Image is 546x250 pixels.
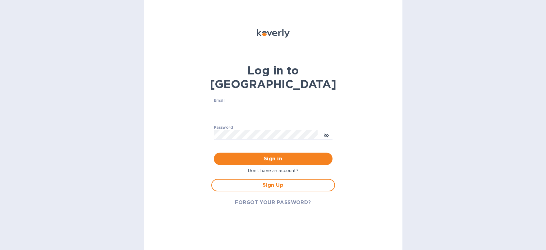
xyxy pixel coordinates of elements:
span: FORGOT YOUR PASSWORD? [235,199,311,206]
img: Koverly [257,29,290,38]
button: Sign Up [211,179,335,191]
label: Password [214,126,233,130]
b: Log in to [GEOGRAPHIC_DATA] [210,64,336,91]
button: FORGOT YOUR PASSWORD? [230,196,316,209]
button: Sign in [214,153,333,165]
span: Sign in [219,155,328,163]
span: Sign Up [217,181,329,189]
label: Email [214,99,225,102]
p: Don't have an account? [211,167,335,174]
button: toggle password visibility [320,129,333,141]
